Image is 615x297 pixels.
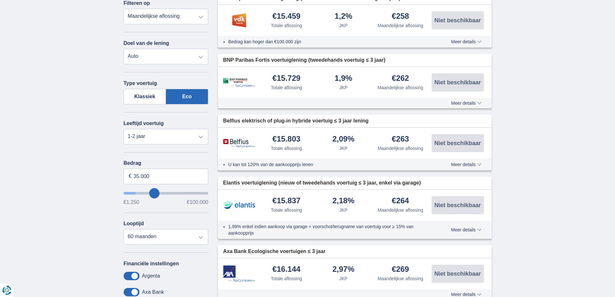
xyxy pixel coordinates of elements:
div: €263 [392,135,409,144]
div: €15.459 [272,12,301,21]
div: 2,97% [333,265,354,274]
div: 1,2% [334,12,352,21]
div: €15.837 [272,197,301,206]
span: Meer details [451,162,481,167]
div: Maandelijkse aflossing [378,22,423,29]
span: Meer details [451,101,481,105]
span: Meer details [451,228,481,232]
span: Meer details [451,292,481,297]
div: 1,9% [334,74,352,83]
div: Totale aflossing [271,275,302,282]
div: €264 [392,197,409,206]
div: €16.144 [272,265,301,274]
button: Niet beschikbaar [432,196,484,214]
div: €15.729 [272,74,301,83]
img: product.pl.alt Elantis [223,197,255,213]
span: Elantis voertuiglening (nieuw of tweedehands voertuig ≤ 3 jaar, enkel via garage) [223,179,421,187]
span: Niet beschikbaar [434,140,481,146]
div: JKP [339,84,348,91]
label: Klassiek [124,89,166,104]
span: € [129,173,132,180]
button: Niet beschikbaar [432,134,484,152]
button: Meer details [446,227,486,232]
div: €258 [392,12,409,21]
img: product.pl.alt VDK bank [223,12,255,28]
img: product.pl.alt BNP Paribas Fortis [223,78,255,87]
label: Looptijd [124,221,144,227]
div: JKP [339,275,348,282]
label: Doel van de lening [124,40,169,46]
label: Type voertuig [124,80,157,86]
span: Niet beschikbaar [434,202,481,208]
span: Meer details [451,39,481,44]
span: Belfius elektrisch of plug-in hybride voertuig ≤ 3 jaar lening [223,117,369,125]
span: €1.250 [124,200,139,205]
span: Niet beschikbaar [434,17,481,23]
div: JKP [339,22,348,29]
span: Axa Bank Ecologische voertuigen ≤ 3 jaar [223,248,325,255]
input: wantToBorrow [124,192,209,195]
button: Niet beschikbaar [432,73,484,91]
div: Totale aflossing [271,84,302,91]
div: Maandelijkse aflossing [378,207,423,213]
div: Totale aflossing [271,207,302,213]
div: JKP [339,207,348,213]
button: Niet beschikbaar [432,11,484,29]
button: Meer details [446,162,486,167]
button: Niet beschikbaar [432,265,484,283]
span: Niet beschikbaar [434,80,481,85]
li: U kan tot 120% van de aankoopprijs lenen [228,161,427,168]
label: Bedrag [124,160,209,166]
div: €15.803 [272,135,301,144]
label: Financiële instellingen [124,261,179,267]
span: BNP Paribas Fortis voertuiglening (tweedehands voertuig ≤ 3 jaar) [223,57,385,64]
div: Maandelijkse aflossing [378,84,423,91]
div: €262 [392,74,409,83]
div: 2,09% [333,135,354,144]
span: €100.000 [187,200,208,205]
img: product.pl.alt Belfius [223,139,255,148]
div: Maandelijkse aflossing [378,145,423,152]
button: Meer details [446,39,486,44]
button: Meer details [446,292,486,297]
li: 1,99% enkel indien aankoop via garage + voorschot/terugname van voertuig voor ≥ 15% van aankoopprijs [228,223,427,236]
div: 2,18% [333,197,354,206]
label: Argenta [142,273,160,279]
label: Leeftijd voertuig [124,121,164,126]
label: Filteren op [124,0,150,6]
img: product.pl.alt Axa Bank [223,265,255,282]
label: Axa Bank [142,289,164,295]
label: Eco [166,89,208,104]
div: Totale aflossing [271,145,302,152]
div: JKP [339,145,348,152]
div: Maandelijkse aflossing [378,275,423,282]
div: €269 [392,265,409,274]
span: Niet beschikbaar [434,271,481,277]
div: Totale aflossing [271,22,302,29]
button: Meer details [446,101,486,106]
li: Bedrag kan hoger dan €100.000 zijn [228,38,427,45]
